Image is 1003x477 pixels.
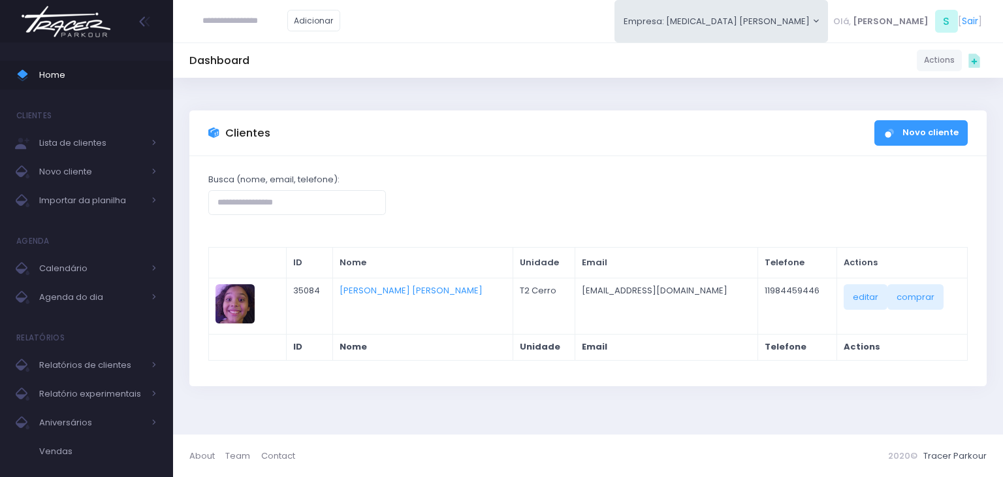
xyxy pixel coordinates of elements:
[39,386,144,403] span: Relatório experimentais
[39,357,144,374] span: Relatórios de clientes
[16,103,52,129] h4: Clientes
[189,443,225,469] a: About
[225,443,261,469] a: Team
[962,14,978,28] a: Sair
[189,54,249,67] h5: Dashboard
[39,192,144,209] span: Importar da planilha
[758,334,836,360] th: Telefone
[287,10,341,31] a: Adicionar
[836,334,967,360] th: Actions
[340,284,483,297] a: [PERSON_NAME] [PERSON_NAME]
[758,248,836,278] th: Telefone
[287,278,333,334] td: 35084
[287,334,333,360] th: ID
[874,120,968,146] a: Novo cliente
[575,334,758,360] th: Email
[261,443,295,469] a: Contact
[758,278,836,334] td: 11984459446
[887,284,944,309] a: comprar
[935,10,958,33] span: S
[844,284,887,309] a: editar
[333,334,513,360] th: Nome
[333,248,513,278] th: Nome
[888,450,917,462] span: 2020©
[39,443,157,460] span: Vendas
[836,248,967,278] th: Actions
[575,248,758,278] th: Email
[828,7,987,36] div: [ ]
[225,127,270,140] h3: Clientes
[39,163,144,180] span: Novo cliente
[39,414,144,431] span: Aniversários
[917,50,962,71] a: Actions
[513,278,575,334] td: T2 Cerro
[833,15,851,28] span: Olá,
[16,325,65,351] h4: Relatórios
[208,173,340,186] label: Busca (nome, email, telefone):
[853,15,929,28] span: [PERSON_NAME]
[575,278,758,334] td: [EMAIL_ADDRESS][DOMAIN_NAME]
[39,67,157,84] span: Home
[287,248,333,278] th: ID
[39,135,144,152] span: Lista de clientes
[39,289,144,306] span: Agenda do dia
[39,260,144,277] span: Calendário
[16,228,50,254] h4: Agenda
[513,334,575,360] th: Unidade
[513,248,575,278] th: Unidade
[923,450,987,462] a: Tracer Parkour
